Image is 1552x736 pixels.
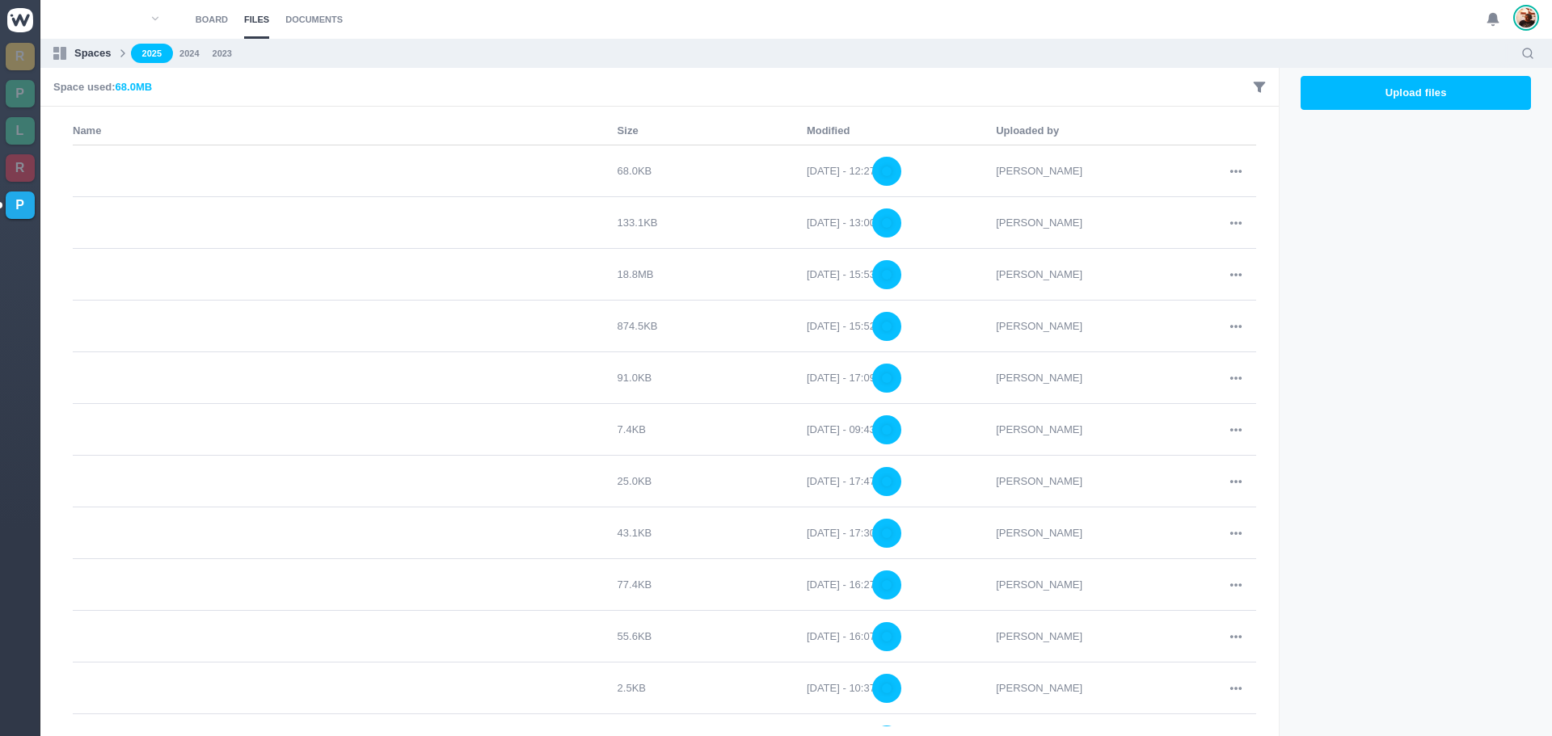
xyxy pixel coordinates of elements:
img: Antonio Lopes [1516,7,1536,28]
p: Space used: [53,79,152,95]
a: 2025 [131,44,173,64]
img: winio [7,8,33,32]
span: 68.0MB [116,81,153,93]
a: R [6,154,35,182]
a: L [6,117,35,145]
a: P [6,80,35,107]
p: Spaces [74,45,112,61]
span: Upload files [1385,86,1447,99]
a: 2024 [179,47,199,61]
a: 2023 [213,47,232,61]
a: P [6,191,35,219]
th: Modified [807,123,996,139]
img: spaces [53,47,66,60]
a: R [6,43,35,70]
th: Name [73,123,618,139]
th: Uploaded by [996,123,1185,139]
th: Size [618,123,807,139]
